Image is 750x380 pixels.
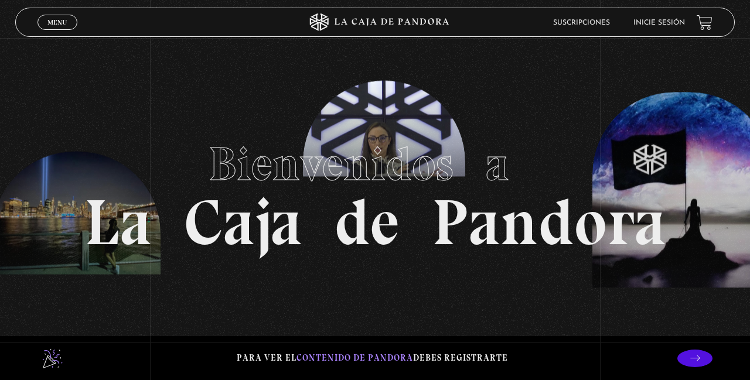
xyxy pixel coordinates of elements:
a: Suscripciones [553,19,610,26]
a: View your shopping cart [697,14,712,30]
h1: La Caja de Pandora [84,126,666,255]
span: Cerrar [44,29,71,37]
span: Menu [47,19,67,26]
a: Inicie sesión [633,19,685,26]
p: Para ver el debes registrarte [237,350,508,366]
span: contenido de Pandora [296,352,413,363]
span: Bienvenidos a [209,136,541,192]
